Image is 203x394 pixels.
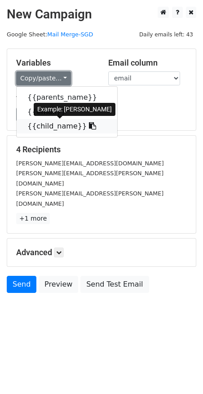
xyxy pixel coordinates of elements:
[16,58,95,68] h5: Variables
[7,276,36,293] a: Send
[17,105,117,119] a: {{email}}
[34,103,115,116] div: Example: [PERSON_NAME]
[16,213,50,224] a: +1 more
[136,30,196,40] span: Daily emails left: 43
[16,145,187,155] h5: 4 Recipients
[80,276,149,293] a: Send Test Email
[39,276,78,293] a: Preview
[16,160,164,167] small: [PERSON_NAME][EMAIL_ADDRESS][DOMAIN_NAME]
[7,31,93,38] small: Google Sheet:
[136,31,196,38] a: Daily emails left: 43
[16,190,163,207] small: [PERSON_NAME][EMAIL_ADDRESS][PERSON_NAME][DOMAIN_NAME]
[17,90,117,105] a: {{parents_name}}
[158,351,203,394] iframe: Chat Widget
[16,248,187,257] h5: Advanced
[108,58,187,68] h5: Email column
[16,170,163,187] small: [PERSON_NAME][EMAIL_ADDRESS][PERSON_NAME][DOMAIN_NAME]
[7,7,196,22] h2: New Campaign
[17,119,117,133] a: {{child_name}}
[16,71,71,85] a: Copy/paste...
[47,31,93,38] a: Mail Merge-SGD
